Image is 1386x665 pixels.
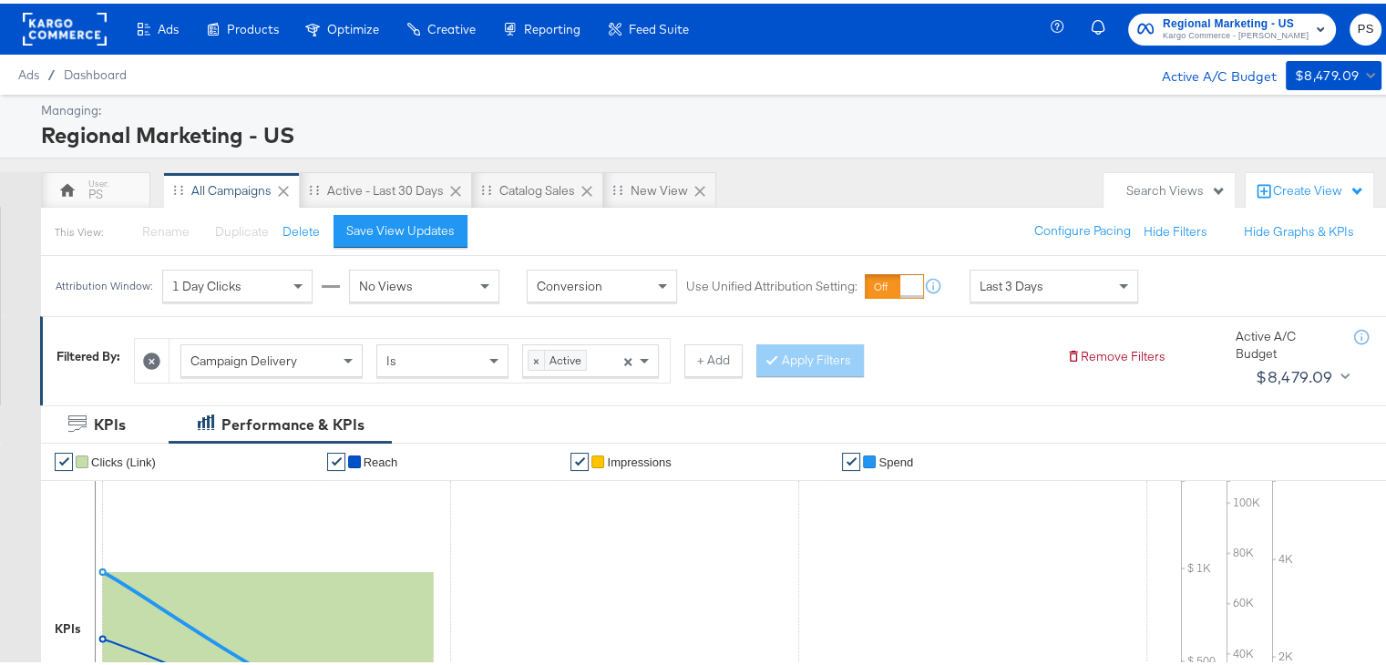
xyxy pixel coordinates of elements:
div: Attribution Window: [55,276,153,289]
span: Duplicate [215,220,269,236]
div: Drag to reorder tab [309,181,319,191]
button: Hide Filters [1144,220,1207,237]
span: No Views [359,274,413,291]
span: Is [386,349,396,365]
span: / [39,64,64,78]
div: Catalog Sales [499,179,575,196]
span: Optimize [327,18,379,33]
span: Reach [364,452,398,465]
div: Filtered By: [56,344,120,362]
button: $8,479.09 [1248,359,1353,388]
button: PS [1350,10,1381,42]
a: ✔ [570,449,589,467]
div: KPIs [94,411,126,432]
button: Hide Graphs & KPIs [1244,220,1354,237]
div: Search Views [1126,179,1226,196]
div: $8,479.09 [1295,61,1360,84]
button: Regional Marketing - USKargo Commerce - [PERSON_NAME] [1128,10,1336,42]
span: Kargo Commerce - [PERSON_NAME] [1163,26,1309,40]
div: Active A/C Budget [1236,324,1336,358]
button: Configure Pacing [1022,211,1144,244]
button: Remove Filters [1066,344,1165,362]
div: KPIs [55,617,81,634]
div: Create View [1273,179,1364,197]
span: Active [545,347,586,365]
div: All Campaigns [191,179,272,196]
div: Drag to reorder tab [481,181,491,191]
a: ✔ [55,449,73,467]
span: Clear all [620,342,635,373]
span: Ads [158,18,179,33]
span: Regional Marketing - US [1163,11,1309,30]
button: $8,479.09 [1286,57,1381,87]
span: Creative [427,18,476,33]
div: Drag to reorder tab [612,181,622,191]
span: Feed Suite [629,18,689,33]
span: Conversion [537,274,602,291]
span: 1 Day Clicks [172,274,241,291]
div: Drag to reorder tab [173,181,183,191]
div: $8,479.09 [1256,360,1333,387]
span: Rename [142,220,190,236]
a: ✔ [327,449,345,467]
button: Delete [282,220,320,237]
span: Products [227,18,279,33]
span: × [622,348,631,364]
a: Dashboard [64,64,127,78]
div: Managing: [41,98,1377,116]
button: + Add [684,341,743,373]
div: Save View Updates [346,219,455,236]
span: PS [1357,15,1374,36]
div: Active - Last 30 Days [327,179,444,196]
span: Clicks (Link) [91,452,156,465]
label: Use Unified Attribution Setting: [686,274,857,292]
div: Performance & KPIs [221,411,364,432]
div: New View [631,179,688,196]
span: Last 3 Days [980,274,1043,291]
div: PS [88,182,103,199]
span: × [529,347,545,365]
span: Spend [878,452,913,465]
div: Active A/C Budget [1143,57,1277,85]
span: Impressions [607,452,671,465]
div: Regional Marketing - US [41,116,1377,147]
span: Campaign Delivery [190,349,297,365]
div: This View: [55,221,103,236]
button: Save View Updates [334,211,467,244]
span: Reporting [524,18,580,33]
a: ✔ [842,449,860,467]
span: Ads [18,64,39,78]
